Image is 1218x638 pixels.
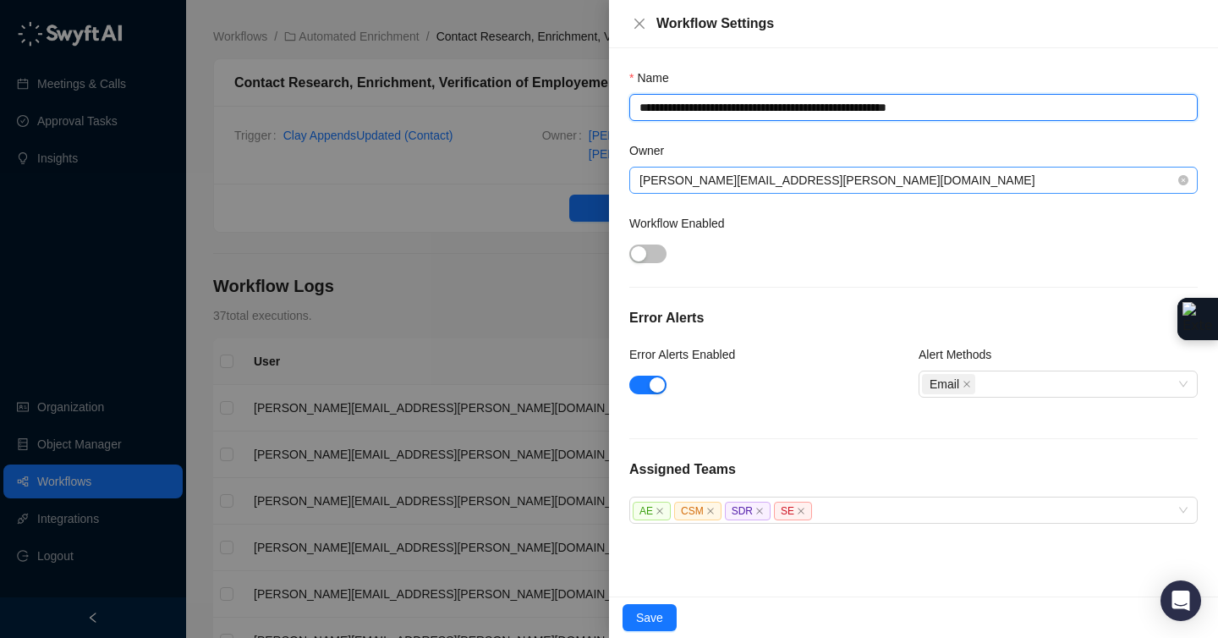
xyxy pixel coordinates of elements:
[919,345,1003,364] label: Alert Methods
[674,502,721,520] span: CSM
[1178,175,1188,185] span: close-circle
[629,214,736,233] label: Workflow Enabled
[922,374,975,394] span: Email
[633,17,646,30] span: close
[706,507,715,515] span: close
[636,608,663,627] span: Save
[629,376,667,394] button: Error Alerts Enabled
[629,141,676,160] label: Owner
[629,69,681,87] label: Name
[629,459,1198,480] h5: Assigned Teams
[1160,580,1201,621] div: Open Intercom Messenger
[629,345,747,364] label: Error Alerts Enabled
[623,604,677,631] button: Save
[633,502,671,520] span: AE
[930,375,959,393] span: Email
[755,507,764,515] span: close
[629,245,667,263] button: Workflow Enabled
[725,502,771,520] span: SDR
[629,14,650,34] button: Close
[656,14,1198,34] div: Workflow Settings
[797,507,805,515] span: close
[656,507,664,515] span: close
[963,380,971,388] span: close
[774,502,812,520] span: SE
[629,308,1198,328] h5: Error Alerts
[639,168,1188,193] span: emily.beck@virtuous.org
[1182,302,1213,336] img: Extension Icon
[629,94,1198,121] textarea: Name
